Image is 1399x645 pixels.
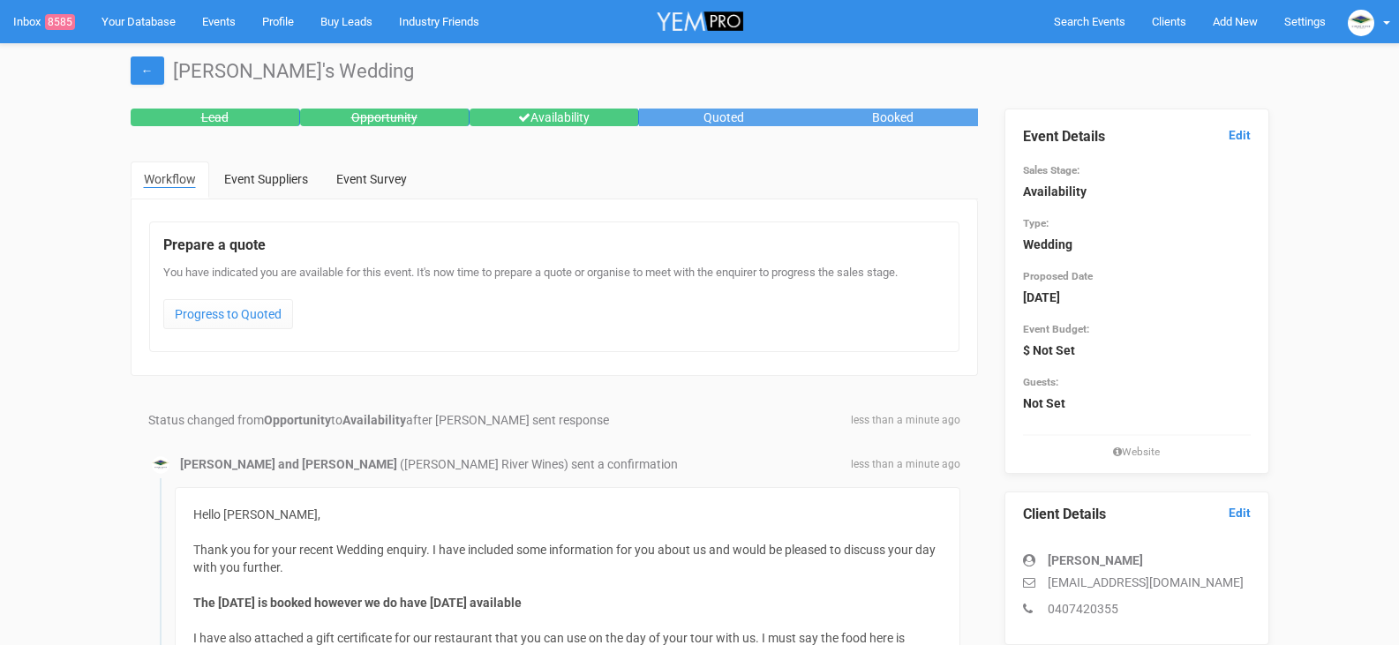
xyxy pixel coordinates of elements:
div: Hello [PERSON_NAME], [193,506,942,523]
strong: [PERSON_NAME] and [PERSON_NAME] [180,457,397,471]
span: Clients [1152,15,1186,28]
strong: Availability [342,413,406,427]
strong: Wedding [1023,237,1072,251]
legend: Client Details [1023,505,1251,525]
a: Edit [1229,505,1251,521]
span: Search Events [1054,15,1125,28]
span: Add New [1213,15,1258,28]
span: Status changed from to after [PERSON_NAME] sent response [148,413,609,427]
p: [EMAIL_ADDRESS][DOMAIN_NAME] [1023,574,1251,591]
small: Proposed Date [1023,270,1093,282]
div: Lead [131,109,300,126]
strong: The [DATE] is booked however we do have [DATE] available [193,596,522,610]
strong: $ Not Set [1023,343,1075,357]
span: less than a minute ago [851,413,960,428]
span: ([PERSON_NAME] River Wines) sent a confirmation [400,457,678,471]
small: Website [1023,445,1251,460]
p: 0407420355 [1023,600,1251,618]
strong: Availability [1023,184,1087,199]
a: Edit [1229,127,1251,144]
a: Workflow [131,161,209,199]
img: logo.JPG [1348,10,1374,36]
img: logo.JPG [152,456,169,474]
strong: [DATE] [1023,290,1060,304]
small: Event Budget: [1023,323,1089,335]
strong: Opportunity [264,413,331,427]
small: Sales Stage: [1023,164,1079,176]
small: Type: [1023,217,1049,229]
legend: Prepare a quote [163,236,945,256]
a: ← [131,56,164,85]
h1: [PERSON_NAME]'s Wedding [131,61,1269,82]
div: Availability [470,109,639,126]
small: Guests: [1023,376,1058,388]
span: 8585 [45,14,75,30]
span: less than a minute ago [851,457,960,472]
a: Progress to Quoted [163,299,293,329]
strong: [PERSON_NAME] [1048,553,1143,567]
div: Opportunity [300,109,470,126]
div: You have indicated you are available for this event. It's now time to prepare a quote or organise... [163,265,945,338]
div: Quoted [639,109,809,126]
div: Booked [809,109,978,126]
a: Event Survey [323,161,420,197]
legend: Event Details [1023,127,1251,147]
a: Event Suppliers [211,161,321,197]
strong: Not Set [1023,396,1065,410]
